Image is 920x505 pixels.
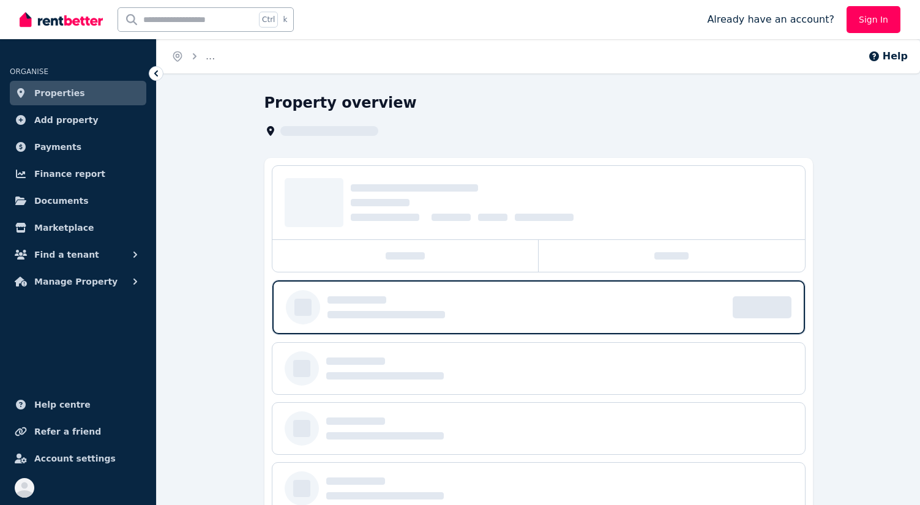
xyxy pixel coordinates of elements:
[10,242,146,267] button: Find a tenant
[10,189,146,213] a: Documents
[34,86,85,100] span: Properties
[34,247,99,262] span: Find a tenant
[10,446,146,471] a: Account settings
[20,10,103,29] img: RentBetter
[34,451,116,466] span: Account settings
[34,274,118,289] span: Manage Property
[259,12,278,28] span: Ctrl
[10,67,48,76] span: ORGANISE
[707,12,834,27] span: Already have an account?
[10,81,146,105] a: Properties
[10,162,146,186] a: Finance report
[10,135,146,159] a: Payments
[34,113,99,127] span: Add property
[847,6,900,33] a: Sign In
[283,15,287,24] span: k
[10,108,146,132] a: Add property
[10,269,146,294] button: Manage Property
[264,93,417,113] h1: Property overview
[34,166,105,181] span: Finance report
[34,193,89,208] span: Documents
[34,397,91,412] span: Help centre
[34,140,81,154] span: Payments
[34,220,94,235] span: Marketplace
[10,419,146,444] a: Refer a friend
[157,39,230,73] nav: Breadcrumb
[10,215,146,240] a: Marketplace
[206,50,215,62] span: ...
[868,49,908,64] button: Help
[10,392,146,417] a: Help centre
[34,424,101,439] span: Refer a friend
